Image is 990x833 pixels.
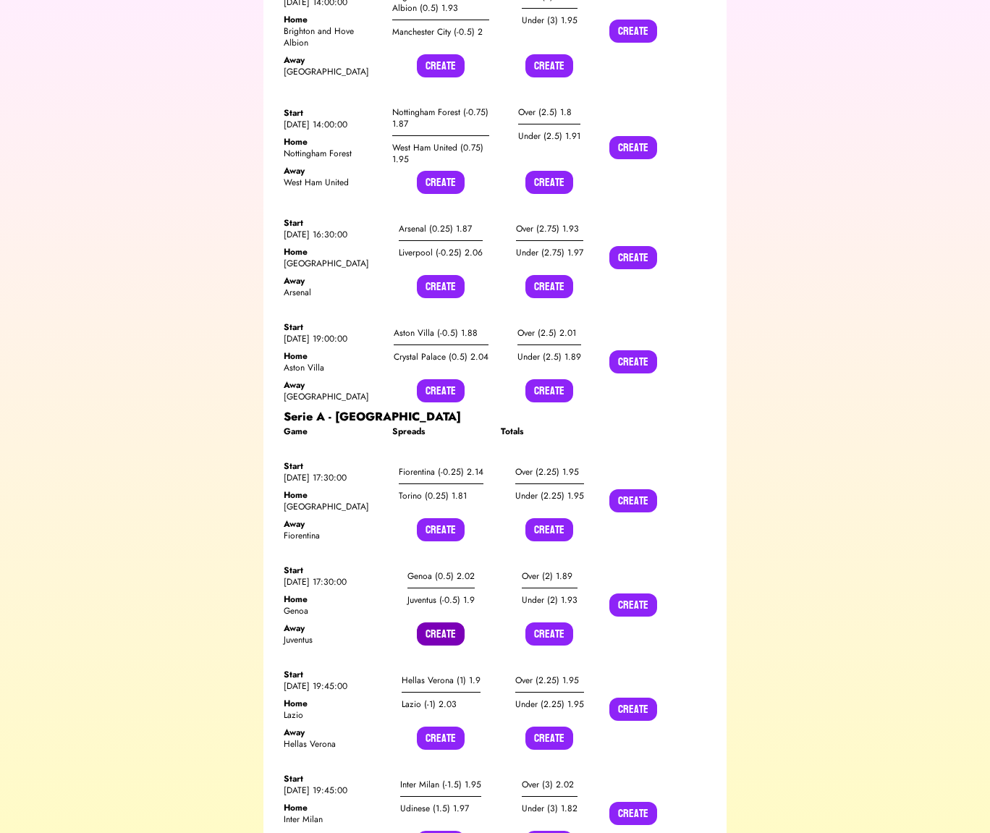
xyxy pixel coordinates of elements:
[392,136,489,171] div: West Ham United (0.75) 1.95
[517,321,581,345] div: Over (2.5) 2.01
[284,119,381,130] div: [DATE] 14:00:00
[394,321,488,345] div: Aston Villa (-0.5) 1.88
[284,246,381,258] div: Home
[284,408,706,426] div: Serie A - [GEOGRAPHIC_DATA]
[394,345,488,368] div: Crystal Palace (0.5) 2.04
[522,588,577,612] div: Under (2) 1.93
[284,148,381,159] div: Nottingham Forest
[284,576,381,588] div: [DATE] 17:30:00
[392,101,489,136] div: Nottingham Forest (-0.75) 1.87
[517,345,581,368] div: Under (2.5) 1.89
[515,693,584,716] div: Under (2.25) 1.95
[525,518,573,541] button: Create
[525,622,573,646] button: Create
[515,484,584,507] div: Under (2.25) 1.95
[284,177,381,188] div: West Ham United
[400,773,481,797] div: Inter Milan (-1.5) 1.95
[417,622,465,646] button: Create
[609,489,657,512] button: Create
[417,275,465,298] button: Create
[522,9,577,32] div: Under (3) 1.95
[284,680,381,692] div: [DATE] 19:45:00
[516,217,583,241] div: Over (2.75) 1.93
[284,565,381,576] div: Start
[417,379,465,402] button: Create
[284,333,381,344] div: [DATE] 19:00:00
[609,20,657,43] button: Create
[284,107,381,119] div: Start
[284,350,381,362] div: Home
[284,217,381,229] div: Start
[284,501,381,512] div: [GEOGRAPHIC_DATA]
[501,426,598,437] div: Totals
[284,472,381,483] div: [DATE] 17:30:00
[399,241,483,264] div: Liverpool (-0.25) 2.06
[284,362,381,373] div: Aston Villa
[284,738,381,750] div: Hellas Verona
[522,797,577,820] div: Under (3) 1.82
[522,773,577,797] div: Over (3) 2.02
[525,171,573,194] button: Create
[402,693,481,716] div: Lazio (-1) 2.03
[284,460,381,472] div: Start
[284,287,381,298] div: Arsenal
[609,698,657,721] button: Create
[284,518,381,530] div: Away
[609,246,657,269] button: Create
[516,241,583,264] div: Under (2.75) 1.97
[609,350,657,373] button: Create
[518,101,580,124] div: Over (2.5) 1.8
[284,321,381,333] div: Start
[284,275,381,287] div: Away
[515,460,584,484] div: Over (2.25) 1.95
[284,489,381,501] div: Home
[417,171,465,194] button: Create
[284,727,381,738] div: Away
[284,25,381,48] div: Brighton and Hove Albion
[407,565,475,588] div: Genoa (0.5) 2.02
[284,229,381,240] div: [DATE] 16:30:00
[284,785,381,796] div: [DATE] 19:45:00
[284,622,381,634] div: Away
[284,813,381,825] div: Inter Milan
[284,773,381,785] div: Start
[609,136,657,159] button: Create
[515,669,584,693] div: Over (2.25) 1.95
[609,802,657,825] button: Create
[284,669,381,680] div: Start
[284,379,381,391] div: Away
[284,426,381,437] div: Game
[525,275,573,298] button: Create
[609,593,657,617] button: Create
[284,258,381,269] div: [GEOGRAPHIC_DATA]
[400,797,481,820] div: Udinese (1.5) 1.97
[525,727,573,750] button: Create
[522,565,577,588] div: Over (2) 1.89
[402,669,481,693] div: Hellas Verona (1) 1.9
[417,54,465,77] button: Create
[399,460,483,484] div: Fiorentina (-0.25) 2.14
[392,20,489,43] div: Manchester City (-0.5) 2
[284,14,381,25] div: Home
[284,66,381,77] div: [GEOGRAPHIC_DATA]
[525,379,573,402] button: Create
[417,727,465,750] button: Create
[284,593,381,605] div: Home
[284,802,381,813] div: Home
[399,484,483,507] div: Torino (0.25) 1.81
[284,634,381,646] div: Juventus
[284,136,381,148] div: Home
[392,426,489,437] div: Spreads
[284,709,381,721] div: Lazio
[525,54,573,77] button: Create
[417,518,465,541] button: Create
[284,698,381,709] div: Home
[284,605,381,617] div: Genoa
[399,217,483,241] div: Arsenal (0.25) 1.87
[284,391,381,402] div: [GEOGRAPHIC_DATA]
[284,530,381,541] div: Fiorentina
[284,54,381,66] div: Away
[407,588,475,612] div: Juventus (-0.5) 1.9
[518,124,580,148] div: Under (2.5) 1.91
[284,165,381,177] div: Away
